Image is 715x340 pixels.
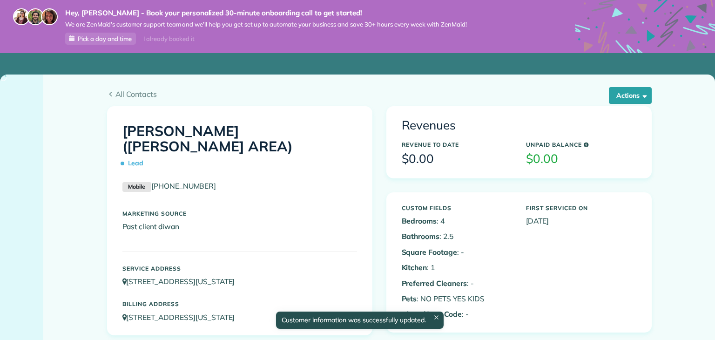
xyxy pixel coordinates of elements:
small: Mobile [122,182,151,192]
b: Bathrooms [402,231,440,241]
b: Square Footage [402,247,457,257]
p: : 2.5 [402,231,512,242]
b: Pets [402,294,417,303]
h1: [PERSON_NAME] ([PERSON_NAME] AREA) [122,123,357,171]
h5: First Serviced On [526,205,636,211]
img: michelle-19f622bdf1676172e81f8f8fba1fb50e276960ebfe0243fe18214015130c80e4.jpg [41,8,58,25]
span: Lead [122,155,148,171]
span: All Contacts [115,88,652,100]
b: Alarm/Gate Code [402,309,462,319]
b: Bedrooms [402,216,437,225]
h3: $0.00 [526,152,636,166]
span: Pick a day and time [78,35,132,42]
p: : - [402,247,512,258]
a: Mobile[PHONE_NUMBER] [122,181,216,190]
p: : NO PETS YES KIDS [402,293,512,304]
p: : - [402,309,512,320]
h3: $0.00 [402,152,512,166]
img: maria-72a9807cf96188c08ef61303f053569d2e2a8a1cde33d635c8a3ac13582a053d.jpg [13,8,30,25]
h5: Unpaid Balance [526,142,636,148]
p: [DATE] [526,216,636,226]
span: We are ZenMaid’s customer support team and we’ll help you get set up to automate your business an... [65,20,467,28]
a: [STREET_ADDRESS][US_STATE] [122,313,244,322]
strong: Hey, [PERSON_NAME] - Book your personalized 30-minute onboarding call to get started! [65,8,467,18]
a: All Contacts [107,88,652,100]
img: jorge-587dff0eeaa6aab1f244e6dc62b8924c3b6ad411094392a53c71c6c4a576187d.jpg [27,8,44,25]
p: : 1 [402,262,512,273]
h3: Revenues [402,119,636,132]
p: Past client diwan [122,221,357,232]
h5: Custom Fields [402,205,512,211]
b: Preferred Cleaners [402,279,467,288]
div: I already booked it [138,33,200,45]
div: Customer information was successfully updated. [276,312,443,329]
p: : - [402,278,512,289]
button: Actions [609,87,652,104]
h5: Service Address [122,265,357,272]
a: [STREET_ADDRESS][US_STATE] [122,277,244,286]
a: Pick a day and time [65,33,136,45]
h5: Revenue to Date [402,142,512,148]
h5: Billing Address [122,301,357,307]
b: Kitchen [402,263,427,272]
p: : 4 [402,216,512,226]
h5: Marketing Source [122,211,357,217]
